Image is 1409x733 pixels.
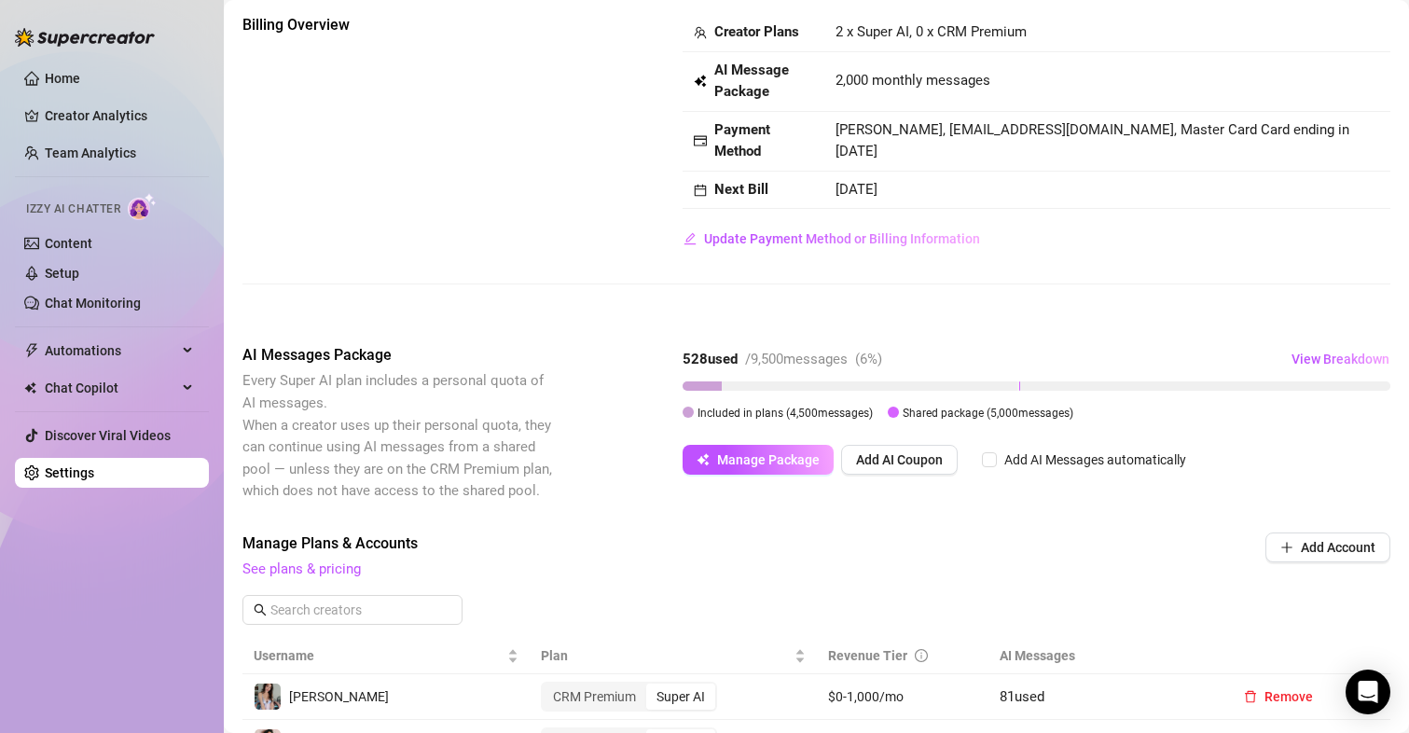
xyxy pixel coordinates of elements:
a: Team Analytics [45,145,136,160]
span: Chat Copilot [45,373,177,403]
span: Shared package ( 5,000 messages) [903,407,1073,420]
button: Add AI Coupon [841,445,958,475]
a: Setup [45,266,79,281]
span: 2 x Super AI, 0 x CRM Premium [836,23,1027,40]
span: Manage Package [717,452,820,467]
a: Settings [45,465,94,480]
span: Automations [45,336,177,366]
span: / 9,500 messages [745,351,848,367]
span: Revenue Tier [828,648,907,663]
span: Manage Plans & Accounts [242,532,1139,555]
div: Add AI Messages automatically [1004,449,1186,470]
span: search [254,603,267,616]
strong: 528 used [683,351,738,367]
div: segmented control [541,682,717,712]
button: Remove [1229,682,1328,712]
span: [PERSON_NAME] [289,689,389,704]
button: Add Account [1265,532,1390,562]
td: $0-1,000/mo [817,674,989,720]
span: credit-card [694,134,707,147]
th: Username [242,638,530,674]
button: Manage Package [683,445,834,475]
img: logo-BBDzfeDw.svg [15,28,155,47]
span: Every Super AI plan includes a personal quota of AI messages. When a creator uses up their person... [242,372,552,499]
span: team [694,26,707,39]
a: Content [45,236,92,251]
span: calendar [694,184,707,197]
strong: Next Bill [714,181,768,198]
span: Username [254,645,504,666]
span: AI Messages Package [242,344,556,366]
a: See plans & pricing [242,560,361,577]
button: Update Payment Method or Billing Information [683,224,981,254]
div: Open Intercom Messenger [1346,670,1390,714]
span: Update Payment Method or Billing Information [704,231,980,246]
img: AI Chatter [128,193,157,220]
img: Chat Copilot [24,381,36,394]
span: Add Account [1301,540,1375,555]
span: Remove [1264,689,1313,704]
span: View Breakdown [1292,352,1389,366]
a: Creator Analytics [45,101,194,131]
span: Included in plans ( 4,500 messages) [698,407,873,420]
span: plus [1280,541,1293,554]
div: Super AI [646,684,715,710]
div: CRM Premium [543,684,646,710]
strong: Creator Plans [714,23,799,40]
a: Chat Monitoring [45,296,141,311]
strong: AI Message Package [714,62,789,101]
span: 81 used [1000,688,1044,705]
span: 2,000 monthly messages [836,70,990,92]
span: delete [1244,690,1257,703]
th: Plan [530,638,817,674]
strong: Payment Method [714,121,770,160]
button: View Breakdown [1291,344,1390,374]
th: AI Messages [988,638,1218,674]
span: Add AI Coupon [856,452,943,467]
span: [DATE] [836,181,877,198]
img: Maki [255,684,281,710]
span: info-circle [915,649,928,662]
span: Izzy AI Chatter [26,201,120,218]
span: edit [684,232,697,245]
input: Search creators [270,600,436,620]
a: Home [45,71,80,86]
a: Discover Viral Videos [45,428,171,443]
span: [PERSON_NAME], [EMAIL_ADDRESS][DOMAIN_NAME], Master Card Card ending in [DATE] [836,121,1349,160]
span: Plan [541,645,791,666]
span: thunderbolt [24,343,39,358]
span: ( 6 %) [855,351,882,367]
span: Billing Overview [242,14,556,36]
